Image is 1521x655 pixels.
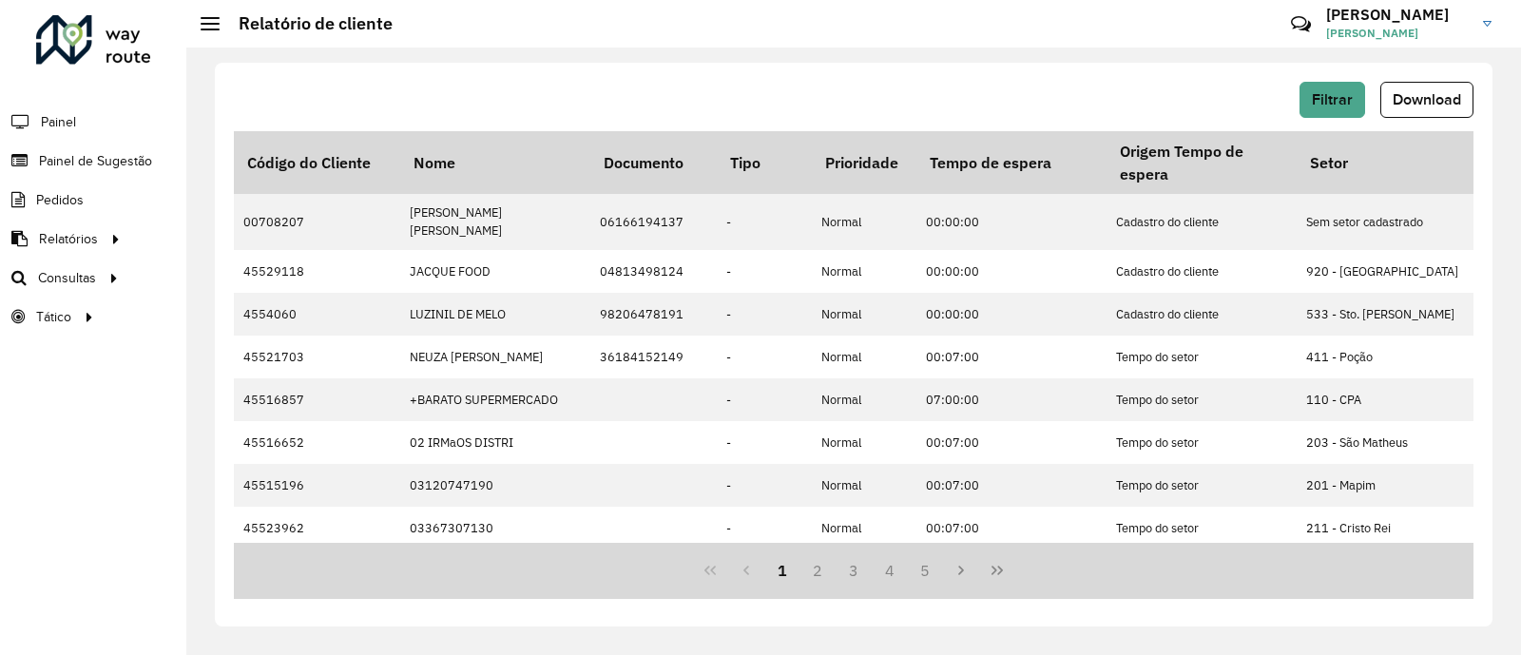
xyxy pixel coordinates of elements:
td: Normal [812,464,916,507]
td: Normal [812,421,916,464]
td: Tempo do setor [1107,378,1297,421]
td: Normal [812,507,916,549]
td: 36184152149 [590,336,717,378]
span: [PERSON_NAME] [1326,25,1469,42]
button: 4 [872,552,908,588]
span: Relatórios [39,229,98,249]
td: 03120747190 [400,464,590,507]
td: 45523962 [234,507,400,549]
th: Tipo [717,131,812,194]
td: Cadastro do cliente [1107,250,1297,293]
td: 00:07:00 [916,507,1107,549]
button: Last Page [979,552,1015,588]
td: 00708207 [234,194,400,249]
span: Download [1393,91,1461,107]
td: - [717,378,812,421]
span: Painel de Sugestão [39,151,152,171]
td: 211 - Cristo Rei [1297,507,1487,549]
a: Contato Rápido [1280,4,1321,45]
td: Sem setor cadastrado [1297,194,1487,249]
h2: Relatório de cliente [220,13,393,34]
td: 00:07:00 [916,336,1107,378]
td: 45521703 [234,336,400,378]
button: 1 [764,552,800,588]
button: 2 [799,552,836,588]
td: Normal [812,194,916,249]
td: Cadastro do cliente [1107,194,1297,249]
td: - [717,421,812,464]
td: Tempo do setor [1107,464,1297,507]
td: [PERSON_NAME] [PERSON_NAME] [400,194,590,249]
td: 06166194137 [590,194,717,249]
td: 98206478191 [590,293,717,336]
td: - [717,464,812,507]
td: 45516652 [234,421,400,464]
td: 00:00:00 [916,194,1107,249]
td: 00:07:00 [916,464,1107,507]
th: Documento [590,131,717,194]
td: 00:00:00 [916,293,1107,336]
span: Pedidos [36,190,84,210]
td: 45515196 [234,464,400,507]
span: Tático [36,307,71,327]
button: Filtrar [1300,82,1365,118]
td: 45529118 [234,250,400,293]
td: Normal [812,336,916,378]
td: - [717,293,812,336]
th: Setor [1297,131,1487,194]
td: 920 - [GEOGRAPHIC_DATA] [1297,250,1487,293]
td: - [717,507,812,549]
td: Tempo do setor [1107,507,1297,549]
th: Tempo de espera [916,131,1107,194]
td: - [717,194,812,249]
td: +BARATO SUPERMERCADO [400,378,590,421]
td: Normal [812,378,916,421]
button: Download [1380,82,1473,118]
h3: [PERSON_NAME] [1326,6,1469,24]
td: 04813498124 [590,250,717,293]
td: JACQUE FOOD [400,250,590,293]
td: 02 IRMaOS DISTRI [400,421,590,464]
th: Origem Tempo de espera [1107,131,1297,194]
td: NEUZA [PERSON_NAME] [400,336,590,378]
td: 00:07:00 [916,421,1107,464]
span: Painel [41,112,76,132]
td: 00:00:00 [916,250,1107,293]
td: 07:00:00 [916,378,1107,421]
td: Tempo do setor [1107,336,1297,378]
td: Normal [812,293,916,336]
button: Next Page [943,552,979,588]
td: LUZINIL DE MELO [400,293,590,336]
td: 201 - Mapim [1297,464,1487,507]
td: Normal [812,250,916,293]
td: - [717,250,812,293]
td: 110 - CPA [1297,378,1487,421]
td: 203 - São Matheus [1297,421,1487,464]
span: Consultas [38,268,96,288]
td: Cadastro do cliente [1107,293,1297,336]
td: - [717,336,812,378]
td: Tempo do setor [1107,421,1297,464]
th: Código do Cliente [234,131,400,194]
td: 03367307130 [400,507,590,549]
button: 5 [908,552,944,588]
button: 3 [836,552,872,588]
td: 533 - Sto. [PERSON_NAME] [1297,293,1487,336]
td: 45516857 [234,378,400,421]
td: 4554060 [234,293,400,336]
th: Prioridade [812,131,916,194]
td: 411 - Poção [1297,336,1487,378]
span: Filtrar [1312,91,1353,107]
th: Nome [400,131,590,194]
